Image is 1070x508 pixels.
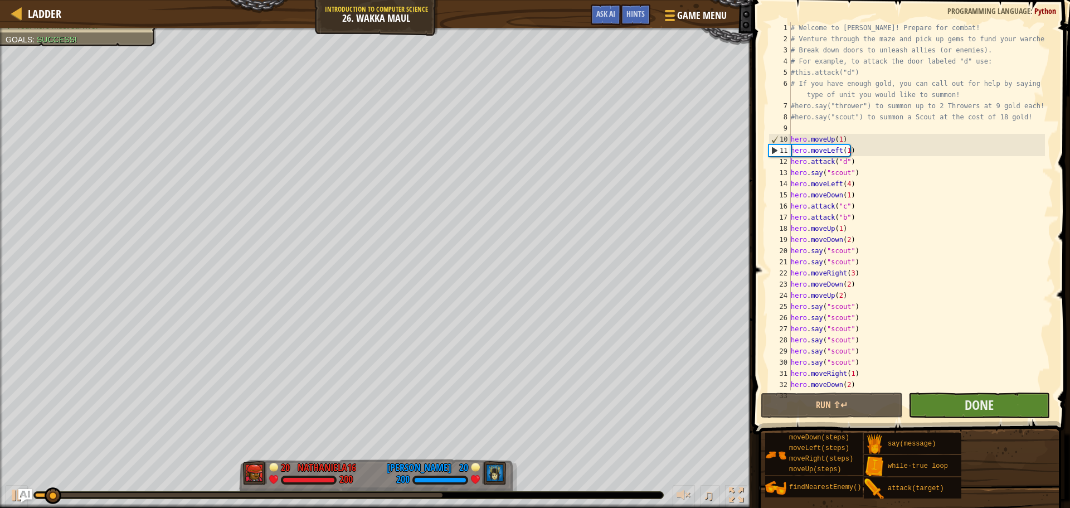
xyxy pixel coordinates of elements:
[769,56,791,67] div: 4
[769,323,791,335] div: 27
[864,456,885,477] img: portrait.png
[387,461,451,475] div: [PERSON_NAME]
[769,123,791,134] div: 9
[864,434,885,455] img: portrait.png
[18,489,32,502] button: Ask AI
[769,156,791,167] div: 12
[281,461,292,471] div: 20
[482,461,507,485] img: thang_avatar_frame.png
[761,393,902,418] button: Run ⇧↵
[769,346,791,357] div: 29
[769,257,791,268] div: 21
[769,212,791,223] div: 17
[656,4,733,31] button: Game Menu
[789,444,849,452] span: moveLeft(steps)
[769,290,791,301] div: 24
[769,312,791,323] div: 26
[591,4,621,25] button: Ask AI
[37,35,77,44] span: Success!
[769,67,791,78] div: 5
[769,78,791,100] div: 6
[888,440,936,448] span: say(message)
[725,485,747,508] button: Toggle fullscreen
[864,478,885,500] img: portrait.png
[769,45,791,56] div: 3
[789,434,849,442] span: moveDown(steps)
[769,167,791,178] div: 13
[769,190,791,201] div: 15
[32,35,37,44] span: :
[28,6,61,21] span: Ladder
[769,112,791,123] div: 8
[1030,6,1034,16] span: :
[789,466,842,473] span: moveUp(steps)
[6,485,28,508] button: Ctrl + P: Play
[339,475,353,485] div: 200
[769,379,791,390] div: 32
[769,234,791,245] div: 19
[769,357,791,368] div: 30
[765,444,786,466] img: portrait.png
[769,22,791,33] div: 1
[908,393,1050,418] button: Done
[769,245,791,257] div: 20
[769,178,791,190] div: 14
[6,35,32,44] span: Goals
[769,279,791,290] div: 23
[1034,6,1056,16] span: Python
[243,461,267,485] img: thang_avatar_frame.png
[769,368,791,379] div: 31
[765,477,786,499] img: portrait.png
[769,301,791,312] div: 25
[701,485,719,508] button: ♫
[457,461,468,471] div: 20
[769,201,791,212] div: 16
[789,455,853,463] span: moveRight(steps)
[769,335,791,346] div: 28
[789,483,862,491] span: findNearestEnemy()
[769,268,791,279] div: 22
[947,6,1030,16] span: Programming language
[298,461,356,475] div: NathanielA16
[769,100,791,112] div: 7
[888,485,944,492] span: attack(target)
[673,485,695,508] button: Adjust volume
[965,396,994,414] span: Done
[769,145,791,156] div: 11
[769,223,791,234] div: 18
[626,8,645,19] span: Hints
[22,6,61,21] a: Ladder
[596,8,615,19] span: Ask AI
[703,487,714,504] span: ♫
[396,475,410,485] div: 200
[769,390,791,401] div: 33
[769,33,791,45] div: 2
[769,134,791,145] div: 10
[677,8,727,23] span: Game Menu
[888,462,948,470] span: while-true loop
